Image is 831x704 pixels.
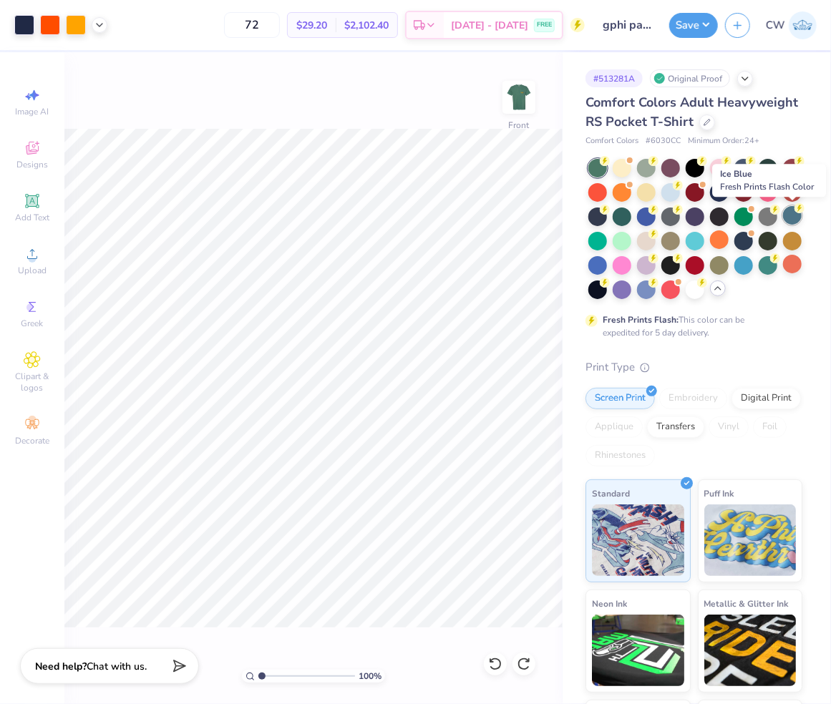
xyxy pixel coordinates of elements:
div: Digital Print [732,388,801,409]
div: Front [509,119,530,132]
span: CW [766,17,785,34]
img: Puff Ink [704,504,797,576]
div: Applique [585,416,643,438]
img: Front [505,83,533,112]
span: Comfort Colors Adult Heavyweight RS Pocket T-Shirt [585,94,798,130]
img: Standard [592,504,684,576]
strong: Fresh Prints Flash: [603,314,679,326]
span: Comfort Colors [585,135,638,147]
span: Puff Ink [704,486,734,501]
span: [DATE] - [DATE] [451,18,528,33]
div: Embroidery [659,388,727,409]
span: Upload [18,265,47,276]
div: Rhinestones [585,445,655,466]
div: # 513281A [585,69,643,87]
span: Decorate [15,435,49,446]
a: CW [766,11,817,39]
span: $29.20 [296,18,327,33]
span: Standard [592,486,630,501]
div: Screen Print [585,388,655,409]
span: Image AI [16,106,49,117]
div: This color can be expedited for 5 day delivery. [603,313,779,339]
div: Foil [753,416,787,438]
span: 100 % [359,670,382,683]
img: Metallic & Glitter Ink [704,615,797,686]
div: Print Type [585,359,802,376]
span: $2,102.40 [344,18,389,33]
span: # 6030CC [646,135,681,147]
span: Fresh Prints Flash Color [720,181,814,192]
span: Designs [16,159,48,170]
span: Metallic & Glitter Ink [704,596,789,611]
span: Clipart & logos [7,371,57,393]
div: Ice Blue [712,164,826,197]
div: Transfers [647,416,704,438]
input: – – [224,12,280,38]
span: Neon Ink [592,596,627,611]
input: Untitled Design [592,11,662,39]
div: Original Proof [650,69,730,87]
button: Save [669,13,718,38]
span: FREE [537,20,552,30]
span: Add Text [15,212,49,223]
strong: Need help? [35,660,87,673]
div: Vinyl [709,416,749,438]
img: Charlotte Wilson [789,11,817,39]
span: Greek [21,318,44,329]
span: Chat with us. [87,660,147,673]
span: Minimum Order: 24 + [688,135,759,147]
img: Neon Ink [592,615,684,686]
